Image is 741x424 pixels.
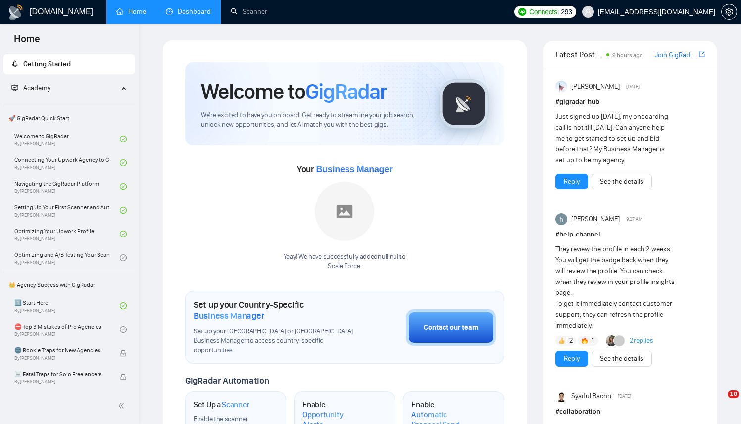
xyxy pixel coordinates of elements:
span: check-circle [120,183,127,190]
span: [PERSON_NAME] [571,81,620,92]
span: check-circle [120,136,127,142]
span: rocket [11,60,18,67]
span: Home [6,32,48,52]
span: check-circle [120,326,127,333]
a: export [699,50,705,59]
a: 1️⃣ Start HereBy[PERSON_NAME] [14,295,120,317]
a: See the details [600,176,643,187]
span: GigRadar [305,78,387,105]
iframe: Intercom live chat [707,390,731,414]
li: Getting Started [3,54,135,74]
a: ⛔ Top 3 Mistakes of Pro AgenciesBy[PERSON_NAME] [14,319,120,340]
span: [DATE] [618,392,631,401]
a: Welcome to GigRadarBy[PERSON_NAME] [14,128,120,150]
span: 10 [728,390,739,398]
span: Academy [23,84,50,92]
a: setting [721,8,737,16]
span: We're excited to have you on board. Get ready to streamline your job search, unlock new opportuni... [201,111,423,130]
span: Getting Started [23,60,71,68]
p: Scale Force . [284,262,406,271]
span: 🚀 GigRadar Quick Start [4,108,134,128]
span: Syaiful Bachri [571,391,611,402]
span: fund-projection-screen [11,84,18,91]
span: [PERSON_NAME] [571,214,620,225]
span: user [585,8,592,15]
span: Connects: [529,6,559,17]
span: export [699,50,705,58]
a: 2replies [630,336,653,346]
button: Reply [555,174,588,189]
span: Business Manager [316,164,392,174]
img: Syaiful Bachri [555,390,567,402]
span: 293 [561,6,572,17]
span: By [PERSON_NAME] [14,379,109,385]
a: Setting Up Your First Scanner and Auto-BidderBy[PERSON_NAME] [14,199,120,221]
a: homeHome [116,7,146,16]
span: ☠️ Fatal Traps for Solo Freelancers [14,369,109,379]
span: Scanner [222,400,249,410]
a: dashboardDashboard [166,7,211,16]
a: searchScanner [231,7,267,16]
span: 9 hours ago [612,52,643,59]
span: Business Manager [194,310,264,321]
h1: # help-channel [555,229,705,240]
h1: # gigradar-hub [555,96,705,107]
div: Contact our team [424,322,478,333]
img: 👍 [558,337,565,344]
button: setting [721,4,737,20]
div: Yaay! We have successfully added null null to [284,252,406,271]
a: Optimizing Your Upwork ProfileBy[PERSON_NAME] [14,223,120,245]
div: Just signed up [DATE], my onboarding call is not till [DATE]. Can anyone help me to get started t... [555,111,675,166]
span: [DATE] [626,82,640,91]
img: Korlan [606,335,617,346]
a: Reply [564,176,580,187]
span: Latest Posts from the GigRadar Community [555,48,604,61]
button: See the details [592,351,652,367]
img: logo [8,4,24,20]
a: Optimizing and A/B Testing Your Scanner for Better ResultsBy[PERSON_NAME] [14,247,120,269]
span: 2 [569,336,573,346]
span: Your [297,164,393,175]
span: lock [120,350,127,357]
img: haider ali [555,213,567,225]
span: double-left [118,401,128,411]
span: Set up your [GEOGRAPHIC_DATA] or [GEOGRAPHIC_DATA] Business Manager to access country-specific op... [194,327,356,355]
h1: Set Up a [194,400,249,410]
span: GigRadar Automation [185,376,269,386]
h1: # collaboration [555,406,705,417]
img: 🔥 [581,337,588,344]
button: Reply [555,351,588,367]
span: 🌚 Rookie Traps for New Agencies [14,345,109,355]
span: By [PERSON_NAME] [14,355,109,361]
span: check-circle [120,159,127,166]
h1: Welcome to [201,78,387,105]
div: They review the profile in each 2 weeks. You will get the badge back when they will review the pr... [555,244,675,331]
span: 9:27 AM [626,215,642,224]
span: lock [120,374,127,380]
img: placeholder.png [315,182,374,241]
span: check-circle [120,302,127,309]
span: Academy [11,84,50,92]
a: See the details [600,353,643,364]
span: check-circle [120,207,127,214]
h1: Set up your Country-Specific [194,299,356,321]
span: check-circle [120,254,127,261]
a: Navigating the GigRadar PlatformBy[PERSON_NAME] [14,176,120,197]
a: Connecting Your Upwork Agency to GigRadarBy[PERSON_NAME] [14,152,120,174]
img: Anisuzzaman Khan [555,81,567,93]
a: Join GigRadar Slack Community [655,50,697,61]
img: gigradar-logo.png [439,79,489,129]
img: upwork-logo.png [518,8,526,16]
button: See the details [592,174,652,189]
span: setting [722,8,737,16]
button: Contact our team [406,309,496,346]
span: 1 [592,336,594,346]
a: Reply [564,353,580,364]
span: check-circle [120,231,127,237]
span: 👑 Agency Success with GigRadar [4,275,134,295]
